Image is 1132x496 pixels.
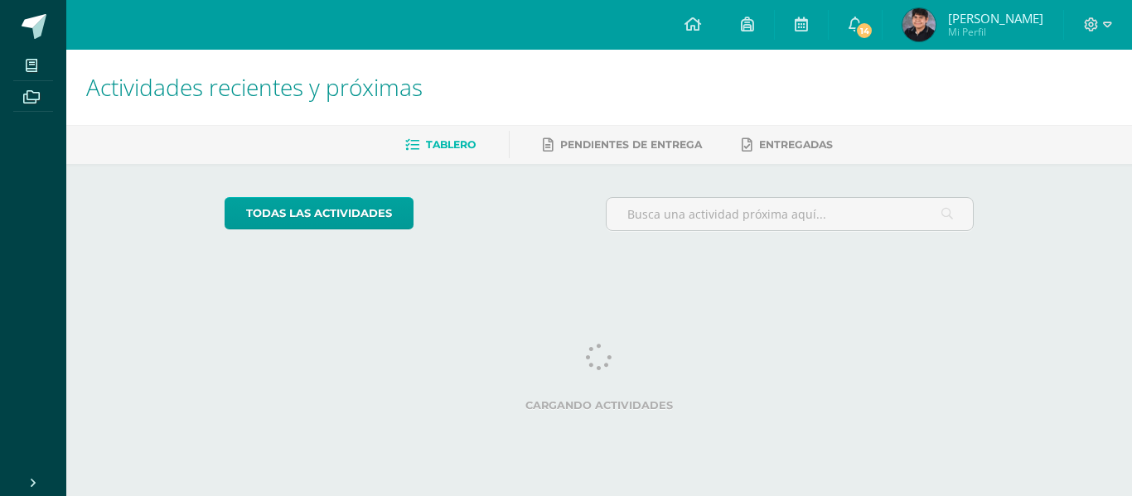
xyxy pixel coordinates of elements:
[225,399,975,412] label: Cargando actividades
[426,138,476,151] span: Tablero
[405,132,476,158] a: Tablero
[948,10,1043,26] span: [PERSON_NAME]
[543,132,702,158] a: Pendientes de entrega
[759,138,833,151] span: Entregadas
[948,25,1043,39] span: Mi Perfil
[560,138,702,151] span: Pendientes de entrega
[607,198,974,230] input: Busca una actividad próxima aquí...
[225,197,414,229] a: todas las Actividades
[855,22,873,40] span: 14
[742,132,833,158] a: Entregadas
[86,71,423,103] span: Actividades recientes y próximas
[902,8,936,41] img: 27e538b6313b3d7db7c09170a7e738c5.png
